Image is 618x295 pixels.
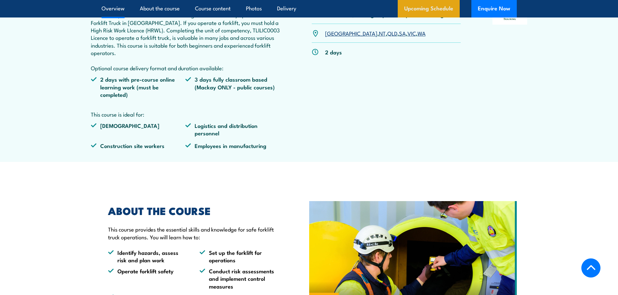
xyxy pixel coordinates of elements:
[379,29,386,37] a: NT
[108,267,188,290] li: Operate forklift safety
[418,29,426,37] a: WA
[91,142,186,149] li: Construction site workers
[200,267,279,290] li: Conduct risk assessments and implement control measures
[325,48,342,56] p: 2 days
[108,249,188,264] li: Identify hazards, assess risk and plan work
[91,11,280,72] p: This course provides the skills and knowledge needed to safely operate a Forklift Truck in [GEOGR...
[185,122,280,137] li: Logistics and distribution personnel
[108,225,279,241] p: This course provides the essential skills and knowledge for safe forklift truck operations. You w...
[200,249,279,264] li: Set up the forklift for operations
[387,29,397,37] a: QLD
[325,29,377,37] a: [GEOGRAPHIC_DATA]
[91,110,280,118] p: This course is ideal for:
[185,142,280,149] li: Employees in manufacturing
[91,122,186,137] li: [DEMOGRAPHIC_DATA]
[108,206,279,215] h2: ABOUT THE COURSE
[399,29,406,37] a: SA
[91,75,186,98] li: 2 days with pre-course online learning work (must be completed)
[407,29,416,37] a: VIC
[185,75,280,98] li: 3 days fully classroom based (Mackay ONLY - public courses)
[325,29,426,37] p: , , , , ,
[325,11,446,18] p: Individuals, Small groups or Corporate bookings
